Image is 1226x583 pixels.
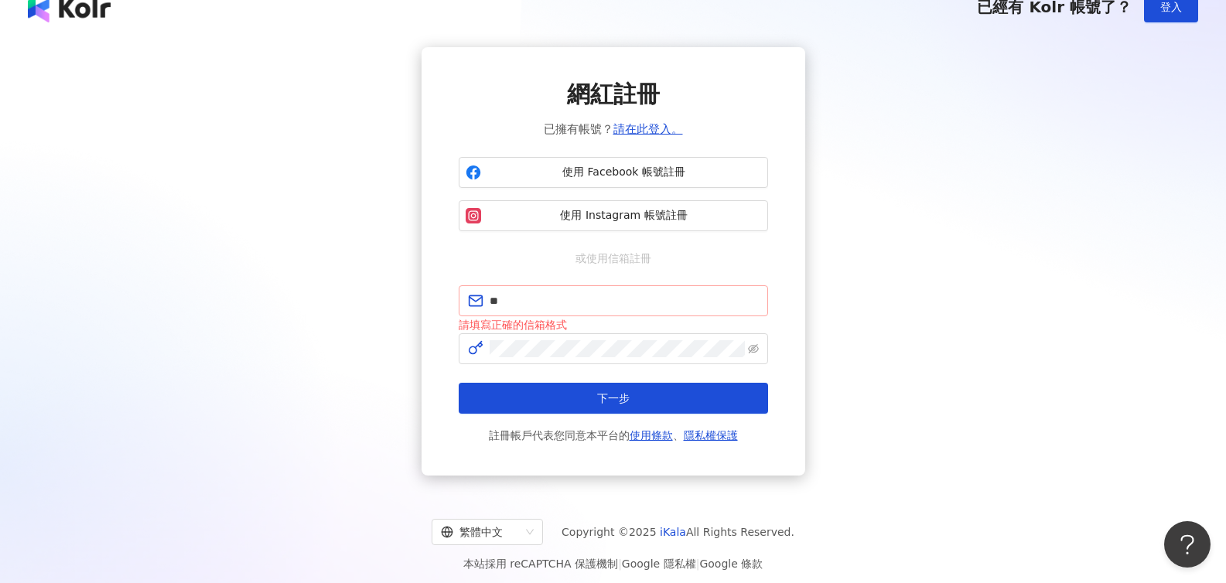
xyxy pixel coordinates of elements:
[562,523,794,541] span: Copyright © 2025 All Rights Reserved.
[699,557,763,570] a: Google 條款
[1160,1,1182,13] span: 登入
[487,208,761,223] span: 使用 Instagram 帳號註冊
[618,557,622,570] span: |
[567,78,660,111] span: 網紅註冊
[684,429,738,442] a: 隱私權保護
[1164,521,1211,568] iframe: Help Scout Beacon - Open
[489,426,738,445] span: 註冊帳戶代表您同意本平台的 、
[459,383,768,414] button: 下一步
[660,526,686,538] a: iKala
[459,157,768,188] button: 使用 Facebook 帳號註冊
[463,554,763,573] span: 本站採用 reCAPTCHA 保護機制
[459,316,768,333] div: 請填寫正確的信箱格式
[597,392,630,404] span: 下一步
[748,343,759,354] span: eye-invisible
[441,520,520,544] div: 繁體中文
[622,557,696,570] a: Google 隱私權
[613,122,683,136] a: 請在此登入。
[565,250,662,267] span: 或使用信箱註冊
[487,165,761,180] span: 使用 Facebook 帳號註冊
[630,429,673,442] a: 使用條款
[544,120,683,138] span: 已擁有帳號？
[696,557,700,570] span: |
[459,200,768,231] button: 使用 Instagram 帳號註冊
